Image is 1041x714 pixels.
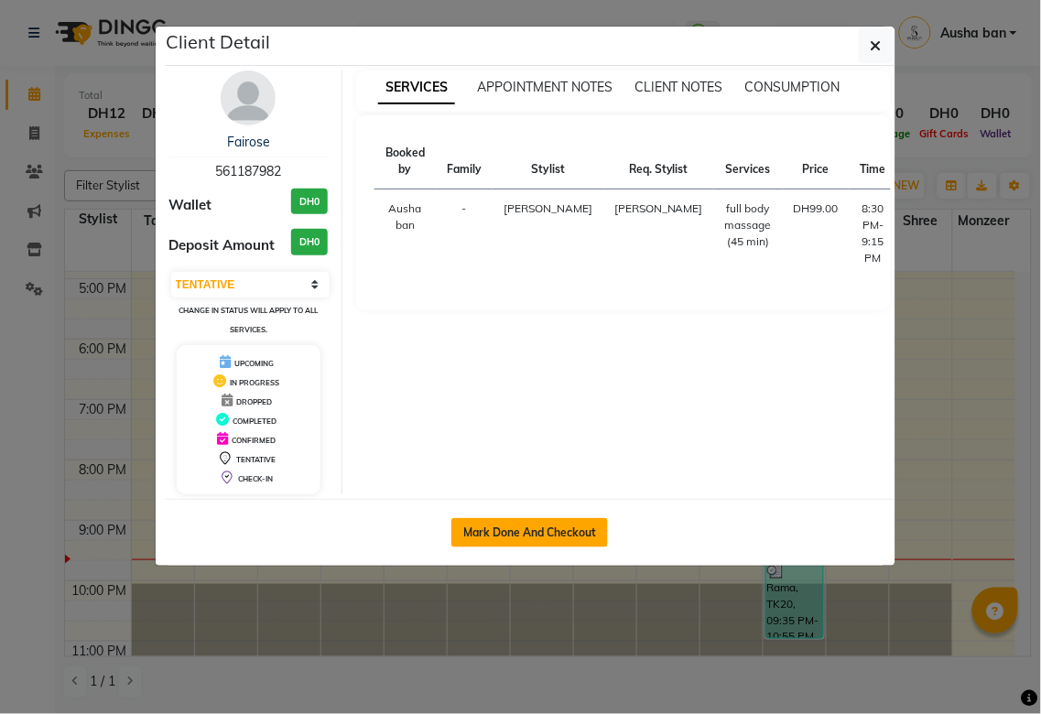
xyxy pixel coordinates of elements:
span: SERVICES [378,71,455,104]
span: CLIENT NOTES [634,79,723,95]
span: UPCOMING [234,359,274,368]
span: COMPLETED [233,416,277,426]
th: Booked by [374,134,436,189]
h3: DH0 [291,229,328,255]
span: Deposit Amount [169,235,276,256]
span: TENTATIVE [236,455,276,464]
span: [PERSON_NAME] [614,201,703,215]
th: Family [436,134,493,189]
span: DROPPED [236,397,272,406]
span: [PERSON_NAME] [504,201,592,215]
th: Stylist [493,134,603,189]
img: avatar [221,70,276,125]
span: IN PROGRESS [230,378,279,387]
h5: Client Detail [167,28,271,56]
th: Price [783,134,850,189]
div: full body massage (45 min) [725,200,772,250]
th: Services [714,134,783,189]
th: Time [850,134,897,189]
span: APPOINTMENT NOTES [477,79,613,95]
small: Change in status will apply to all services. [179,306,318,334]
span: CHECK-IN [238,474,273,483]
td: Ausha ban [374,189,436,278]
span: CONSUMPTION [745,79,840,95]
span: CONFIRMED [232,436,276,445]
button: Mark Done And Checkout [451,518,608,547]
span: Wallet [169,195,212,216]
h3: DH0 [291,189,328,215]
td: - [436,189,493,278]
span: 561187982 [215,163,281,179]
th: Req. Stylist [603,134,714,189]
td: 8:30 PM-9:15 PM [850,189,897,278]
a: Fairose [227,134,270,150]
div: DH99.00 [794,200,839,217]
